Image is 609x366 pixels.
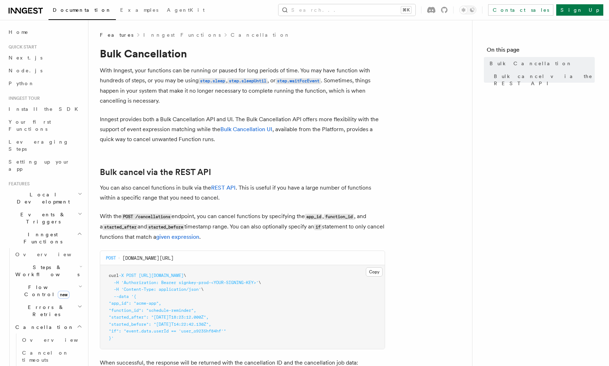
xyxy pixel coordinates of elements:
[12,321,84,334] button: Cancellation
[6,64,84,77] a: Node.js
[163,2,209,19] a: AgentKit
[48,2,116,20] a: Documentation
[366,267,383,277] button: Copy
[156,233,199,240] a: given expression
[114,287,119,292] span: -H
[15,252,89,257] span: Overview
[109,336,114,341] span: }'
[6,228,84,248] button: Inngest Functions
[109,273,119,278] span: curl
[201,287,204,292] span: \
[9,139,69,152] span: Leveraging Steps
[6,26,84,38] a: Home
[139,273,184,278] span: [URL][DOMAIN_NAME]
[114,294,129,299] span: --data
[103,224,138,230] code: started_after
[100,31,133,38] span: Features
[221,329,226,334] span: '"
[12,324,74,331] span: Cancellation
[100,114,385,144] p: Inngest provides both a Bulk Cancellation API and UI. The Bulk Cancellation API offers more flexi...
[231,31,291,38] a: Cancellation
[259,280,261,285] span: \
[276,78,321,84] code: step.waitForEvent
[9,81,35,86] span: Python
[9,29,29,36] span: Home
[147,224,184,230] code: started_before
[122,254,174,262] span: [DOMAIN_NAME][URL]
[487,46,595,57] h4: On this page
[6,155,84,175] a: Setting up your app
[109,301,161,306] span: "app_id": "acme-app",
[122,214,172,220] code: POST /cancellations
[459,6,476,14] button: Toggle dark mode
[9,55,42,61] span: Next.js
[109,322,211,327] span: "started_before": "[DATE]T14:22:42.130Z",
[114,280,119,285] span: -H
[211,184,236,191] a: REST API
[6,44,37,50] span: Quick start
[487,57,595,70] a: Bulk Cancellation
[220,126,272,133] a: Bulk Cancellation UI
[121,280,259,285] span: 'Authorization: Bearer signkey-prod-<YOUR-SIGNING-KEY>'
[116,2,163,19] a: Examples
[494,73,595,87] span: Bulk cancel via the REST API
[6,135,84,155] a: Leveraging Steps
[305,214,322,220] code: app_id
[9,106,82,112] span: Install the SDK
[100,47,385,60] h1: Bulk Cancellation
[109,308,196,313] span: "function_id": "schedule-reminder",
[100,66,385,106] p: With Inngest, your functions can be running or paused for long periods of time. You may have func...
[6,96,40,101] span: Inngest tour
[324,214,354,220] code: function_id
[12,304,77,318] span: Errors & Retries
[6,181,30,187] span: Features
[12,284,78,298] span: Flow Control
[556,4,603,16] a: Sign Up
[19,334,84,346] a: Overview
[12,261,84,281] button: Steps & Workflows
[314,224,322,230] code: if
[6,208,84,228] button: Events & Triggers
[6,188,84,208] button: Local Development
[199,77,226,84] a: step.sleep
[227,78,267,84] code: step.sleepUntil
[181,329,221,334] span: user_o9235hf84hf
[6,103,84,115] a: Install the SDK
[58,291,70,299] span: new
[9,68,42,73] span: Node.js
[167,7,205,13] span: AgentKit
[100,211,385,242] p: With the endpoint, you can cancel functions by specifying the , , and a and timestamp range. You ...
[12,281,84,301] button: Flow Controlnew
[12,301,84,321] button: Errors & Retries
[12,264,80,278] span: Steps & Workflows
[491,70,595,90] a: Bulk cancel via the REST API
[276,77,321,84] a: step.waitForEvent
[120,7,158,13] span: Examples
[12,248,84,261] a: Overview
[100,183,385,203] p: You can also cancel functions in bulk via the . This is useful if you have a large number of func...
[9,159,70,172] span: Setting up your app
[106,255,116,261] span: POST
[53,7,112,13] span: Documentation
[199,78,226,84] code: step.sleep
[278,4,415,16] button: Search...⌘K
[121,287,201,292] span: 'Content-Type: application/json'
[119,273,124,278] span: -X
[100,167,211,177] a: Bulk cancel via the REST API
[6,51,84,64] a: Next.js
[22,337,96,343] span: Overview
[126,273,136,278] span: POST
[131,294,136,299] span: '{
[490,60,572,67] span: Bulk Cancellation
[6,231,77,245] span: Inngest Functions
[401,6,411,14] kbd: ⌘K
[6,191,78,205] span: Local Development
[6,77,84,90] a: Python
[109,329,181,334] span: "if": "event.data.userId == '
[227,77,267,84] a: step.sleepUntil
[109,315,209,320] span: "started_after": "[DATE]T18:23:12.000Z",
[9,119,51,132] span: Your first Functions
[184,273,186,278] span: \
[22,350,69,363] span: Cancel on timeouts
[143,31,221,38] a: Inngest Functions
